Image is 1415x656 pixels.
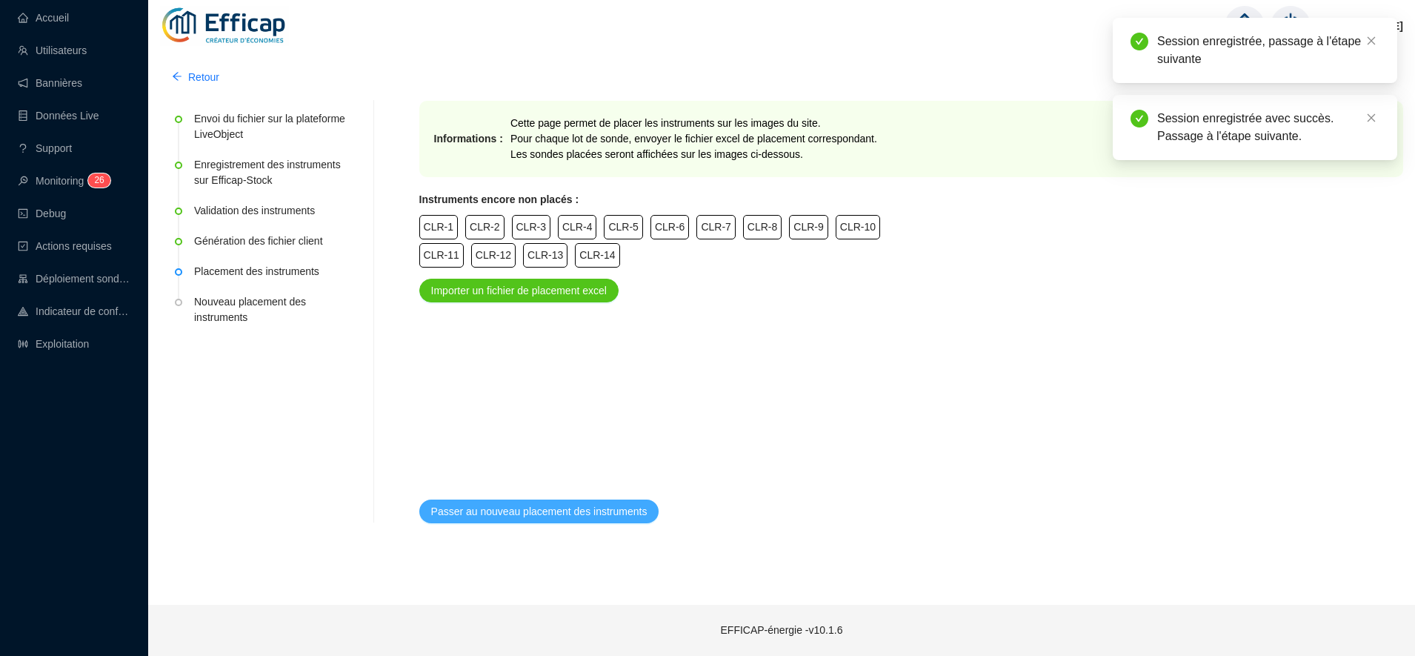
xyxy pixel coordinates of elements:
[99,175,104,185] span: 6
[194,157,353,188] div: Enregistrement des instruments sur Efficap-Stock
[1157,110,1379,145] div: Session enregistrée avec succès. Passage à l'étape suivante.
[18,12,69,24] a: homeAccueil
[36,240,112,252] span: Actions requises
[1271,6,1311,46] img: power
[18,110,99,122] a: databaseDonnées Live
[18,305,130,317] a: heat-mapIndicateur de confort
[510,148,803,160] span: Les sondes placées seront affichées sur les images ci-dessous.
[172,71,182,82] span: arrow-left
[88,173,110,188] sup: 26
[194,111,353,142] div: Envoi du fichier sur la plateforme LiveObject
[1366,36,1376,46] span: close
[419,500,659,523] button: Passer au nouveau placement des instruments
[419,193,579,205] strong: Instruments encore non placés :
[194,294,353,330] div: Nouveau placement des instruments
[194,203,353,219] div: Validation des instruments
[1363,110,1379,126] a: Close
[470,219,499,235] span: CLR-2
[510,117,821,129] span: Cette page permet de placer les instruments sur les images du site.
[188,70,219,85] span: Retour
[562,219,592,235] span: CLR-4
[18,142,72,154] a: questionSupport
[18,241,28,251] span: check-square
[160,65,231,89] button: Retour
[18,77,82,89] a: notificationBannières
[527,248,563,263] span: CLR-13
[510,133,877,145] span: Pour chaque lot de sonde, envoyer le fichier excel de placement correspondant.
[18,338,89,350] a: slidersExploitation
[655,219,685,235] span: CLR-6
[18,208,66,219] a: codeDebug
[721,624,843,636] span: EFFICAP-énergie - v10.1.6
[1316,2,1403,50] span: [PERSON_NAME]
[18,273,130,285] a: clusterDéploiement sondes
[194,233,353,249] div: Génération des fichier client
[793,219,823,235] span: CLR-9
[424,248,459,263] span: CLR-11
[18,44,87,56] a: teamUtilisateurs
[1157,33,1379,68] div: Session enregistrée, passage à l'étape suivante
[608,219,638,235] span: CLR-5
[1366,113,1376,123] span: close
[476,248,511,263] span: CLR-12
[516,219,546,235] span: CLR-3
[431,283,607,299] span: Importer un fichier de placement excel
[1131,110,1148,127] span: check-circle
[419,279,619,302] button: Importer un fichier de placement excel
[748,219,777,235] span: CLR-8
[701,219,730,235] span: CLR-7
[1131,33,1148,50] span: check-circle
[579,248,615,263] span: CLR-14
[424,219,453,235] span: CLR-1
[1231,13,1258,39] span: home
[94,175,99,185] span: 2
[434,133,503,145] strong: Informations :
[431,504,647,520] span: Passer au nouveau placement des instruments
[840,219,876,235] span: CLR-10
[194,264,353,279] div: Placement des instruments
[1363,33,1379,49] a: Close
[18,175,106,187] a: monitorMonitoring26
